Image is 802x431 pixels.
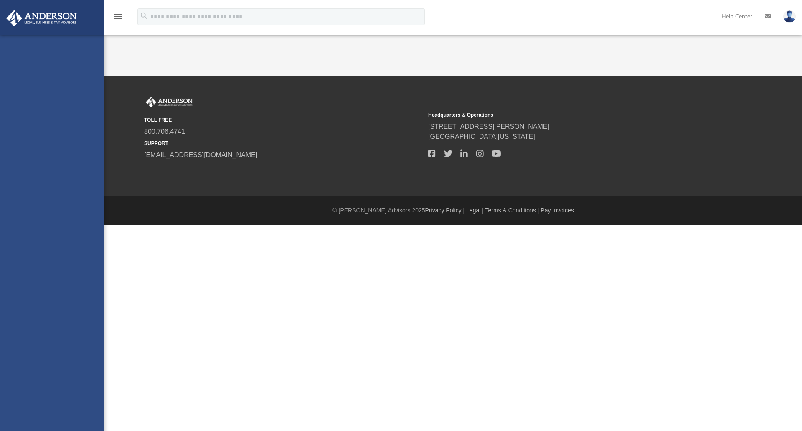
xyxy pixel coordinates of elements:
small: TOLL FREE [144,116,422,124]
a: Privacy Policy | [425,207,465,214]
small: Headquarters & Operations [428,111,706,119]
a: [GEOGRAPHIC_DATA][US_STATE] [428,133,535,140]
a: 800.706.4741 [144,128,185,135]
a: Legal | [466,207,484,214]
a: menu [113,16,123,22]
i: search [140,11,149,20]
a: [EMAIL_ADDRESS][DOMAIN_NAME] [144,151,257,158]
img: User Pic [783,10,796,23]
img: Anderson Advisors Platinum Portal [144,97,194,108]
div: © [PERSON_NAME] Advisors 2025 [104,206,802,215]
a: Terms & Conditions | [485,207,539,214]
a: [STREET_ADDRESS][PERSON_NAME] [428,123,549,130]
img: Anderson Advisors Platinum Portal [4,10,79,26]
small: SUPPORT [144,140,422,147]
a: Pay Invoices [541,207,574,214]
i: menu [113,12,123,22]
